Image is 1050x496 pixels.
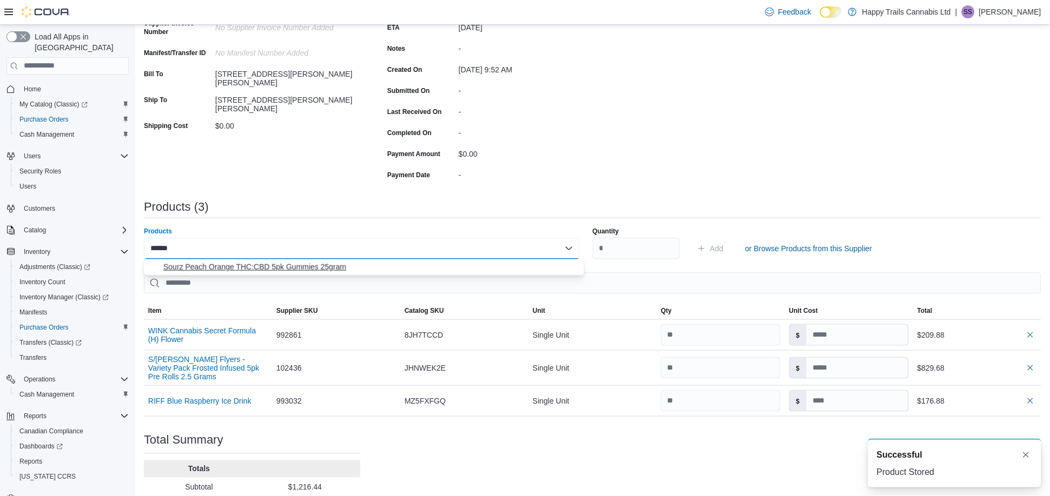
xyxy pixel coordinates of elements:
button: WINK Cannabis Secret Formula (H) Flower [148,326,268,344]
span: My Catalog (Classic) [19,100,88,109]
a: Customers [19,202,60,215]
a: Reports [15,455,47,468]
div: Choose from the following options [144,259,584,275]
div: [DATE] 9:52 AM [459,61,604,74]
span: Users [24,152,41,160]
div: - [459,166,604,179]
label: Payment Amount [387,150,440,158]
label: Shipping Cost [144,122,188,130]
span: Catalog SKU [405,306,444,315]
span: Manifests [19,308,47,317]
span: Users [19,150,129,163]
button: Operations [19,373,60,386]
button: Manifests [11,305,133,320]
a: Adjustments (Classic) [15,260,95,273]
span: 993032 [276,394,302,407]
div: No Supplier Invoice Number added [215,19,360,32]
button: Inventory [19,245,55,258]
button: Unit Cost [785,302,913,319]
label: $ [790,391,807,411]
span: Purchase Orders [15,321,129,334]
button: Catalog SKU [400,302,529,319]
a: [US_STATE] CCRS [15,470,80,483]
div: $176.88 [917,394,1037,407]
span: Reports [15,455,129,468]
span: Operations [24,375,56,384]
span: Inventory Count [19,278,65,286]
span: Operations [19,373,129,386]
p: | [955,5,957,18]
button: or Browse Products from this Supplier [741,238,877,259]
div: $0.00 [215,117,360,130]
span: Unit Cost [789,306,818,315]
span: Reports [19,457,42,466]
button: Users [11,179,133,194]
span: Inventory Count [15,276,129,289]
div: Single Unit [529,390,657,412]
button: Inventory [2,244,133,259]
a: Purchase Orders [15,321,73,334]
label: ETA [387,23,400,32]
button: Supplier SKU [272,302,400,319]
span: Unit [533,306,545,315]
span: Users [19,182,36,191]
span: Reports [24,412,47,420]
div: Single Unit [529,324,657,346]
a: Security Roles [15,165,65,178]
button: Unit [529,302,657,319]
div: [STREET_ADDRESS][PERSON_NAME][PERSON_NAME] [215,65,360,87]
a: Transfers (Classic) [11,335,133,350]
button: Operations [2,372,133,387]
div: - [459,82,604,95]
div: - [459,40,604,53]
label: Completed On [387,129,432,137]
span: Users [15,180,129,193]
span: Inventory Manager (Classic) [15,291,129,304]
label: Notes [387,44,405,53]
button: [US_STATE] CCRS [11,469,133,484]
span: Cash Management [19,130,74,139]
span: My Catalog (Classic) [15,98,129,111]
div: Notification [877,448,1033,461]
label: Bill To [144,70,163,78]
span: [US_STATE] CCRS [19,472,76,481]
span: 992861 [276,329,302,341]
span: Cash Management [15,388,129,401]
span: Total [917,306,933,315]
div: - [459,103,604,116]
button: Users [19,150,45,163]
button: Cash Management [11,387,133,402]
h3: Total Summary [144,434,223,447]
a: Inventory Manager (Classic) [11,290,133,305]
button: Reports [2,408,133,424]
button: Close list of options [565,244,573,253]
p: Happy Trails Cannabis Ltd [862,5,951,18]
button: Qty [657,302,785,319]
a: Cash Management [15,388,78,401]
span: Customers [24,204,55,213]
div: $209.88 [917,329,1037,341]
div: $0.00 [459,145,604,158]
button: Dismiss toast [1020,448,1033,461]
a: Transfers [15,351,51,364]
span: Add [710,243,724,254]
button: Customers [2,200,133,216]
div: Single Unit [529,357,657,379]
button: Reports [19,410,51,423]
span: SS [964,5,973,18]
span: Inventory Manager (Classic) [19,293,109,301]
span: Catalog [24,226,46,234]
div: No Manifest Number added [215,44,360,57]
button: Catalog [19,224,50,237]
span: Load All Apps in [GEOGRAPHIC_DATA] [30,31,129,53]
span: Purchase Orders [19,323,69,332]
span: Successful [877,448,922,461]
label: $ [790,358,807,378]
button: Purchase Orders [11,112,133,127]
label: Last Received On [387,108,442,116]
a: My Catalog (Classic) [11,97,133,112]
p: $1,216.44 [254,482,356,493]
span: Customers [19,202,129,215]
span: Transfers (Classic) [15,336,129,349]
